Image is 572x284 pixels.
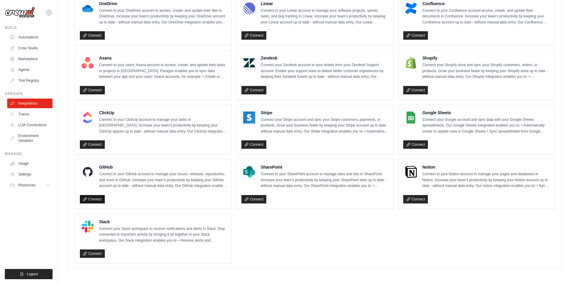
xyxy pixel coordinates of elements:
[403,86,428,94] a: Connect
[82,166,94,178] img: GitHub Logo
[7,65,53,75] a: Agents
[422,62,550,80] p: Connect your Shopify store and sync your Shopify customers, orders, or products. Grow your busine...
[7,159,53,168] a: Usage
[241,86,266,94] a: Connect
[261,171,388,189] p: Connect to your SharePoint account to manage sites and lists in SharePoint. Increase your team’s ...
[82,111,94,124] img: ClickUp Logo
[80,140,105,149] a: Connect
[243,57,255,69] img: Zendesk Logo
[243,2,255,14] img: Linear Logo
[422,117,550,135] p: Connect your Google account and sync data with your Google Sheets spreadsheets. Our Google Sheets...
[99,164,226,170] h4: GitHub
[99,171,226,189] p: Connect to your GitHub account to manage your issues, releases, repositories, and more in GitHub....
[422,171,550,189] p: Connect to your Notion account to manage your pages and databases in Notion. Increase your team’s...
[99,1,226,7] h4: OneDrive
[261,55,388,61] h4: Zendesk
[261,110,388,116] h4: Stripe
[261,164,388,170] h4: SharePoint
[243,166,255,178] img: SharePoint Logo
[80,86,105,94] a: Connect
[261,117,388,135] p: Connect your Stripe account and sync your Stripe customers, payments, or products. Grow your busi...
[243,111,255,124] img: Stripe Logo
[422,1,550,7] h4: Confluence
[5,7,35,18] img: Logo
[7,109,53,119] a: Traces
[7,180,53,190] button: Resources
[405,111,417,124] img: Google Sheets Logo
[422,110,550,116] h4: Google Sheets
[403,195,428,203] a: Connect
[261,8,388,26] p: Connect to your Linear account to manage your software projects, sprints, tasks, and bug tracking...
[7,76,53,85] a: Tool Registry
[405,2,417,14] img: Confluence Logo
[7,120,53,130] a: LLM Connections
[422,164,550,170] h4: Notion
[405,57,417,69] img: Shopify Logo
[7,169,53,179] a: Settings
[80,249,105,258] a: Connect
[7,43,53,53] a: Crew Studio
[7,32,53,42] a: Automations
[18,183,35,188] span: Resources
[403,140,428,149] a: Connect
[80,195,105,203] a: Connect
[261,1,388,7] h4: Linear
[99,62,226,80] p: Connect to your users’ Asana account to access, create, and update their tasks or projects in [GE...
[99,55,226,61] h4: Asana
[403,31,428,40] a: Connect
[5,269,53,279] button: Logout
[422,8,550,26] p: Connect to your Confluence account access, create, and update their documents in Confluence. Incr...
[241,31,266,40] a: Connect
[5,25,53,30] div: Build
[7,131,53,145] a: Environment Variables
[82,2,94,14] img: OneDrive Logo
[99,117,226,135] p: Connect to your ClickUp account to manage your tasks in [GEOGRAPHIC_DATA]. Increase your team’s p...
[5,151,53,156] div: Manage
[241,140,266,149] a: Connect
[99,226,226,244] p: Connect your Slack workspace to receive notifications and alerts in Slack. Stay connected to impo...
[80,31,105,40] a: Connect
[241,195,266,203] a: Connect
[7,54,53,64] a: Marketplace
[82,57,94,69] img: Asana Logo
[405,166,417,178] img: Notion Logo
[5,91,53,96] div: Operate
[7,99,53,108] a: Integrations
[82,221,94,233] img: Slack Logo
[261,62,388,80] p: Connect your Zendesk account to sync tickets from your Zendesk Support account. Enable your suppo...
[99,8,226,26] p: Connect to your OneDrive account to access, create, and update their files in OneDrive. Increase ...
[27,272,38,276] span: Logout
[99,219,226,225] h4: Slack
[99,110,226,116] h4: ClickUp
[422,55,550,61] h4: Shopify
